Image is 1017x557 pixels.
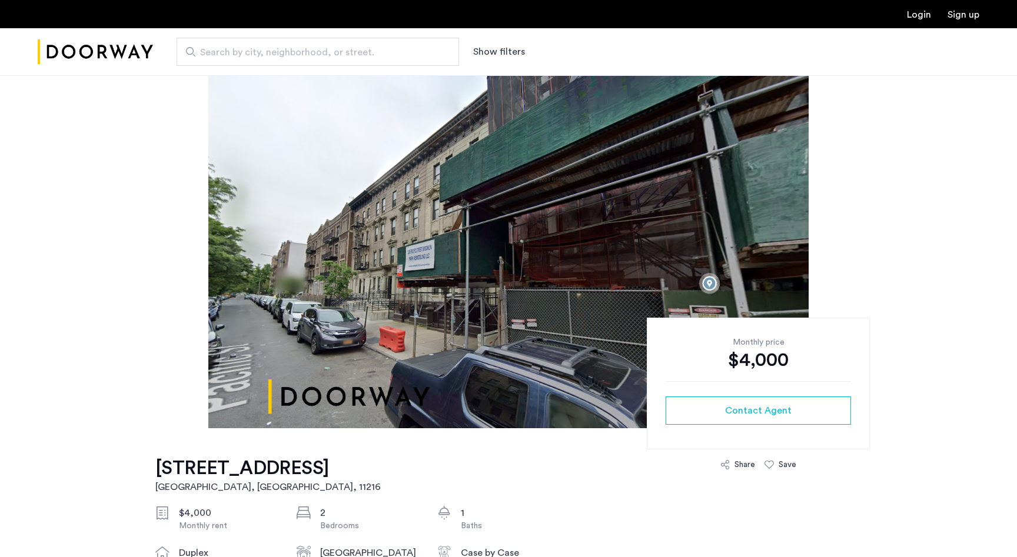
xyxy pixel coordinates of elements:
[177,38,459,66] input: Apartment Search
[473,45,525,59] button: Show or hide filters
[907,10,931,19] a: Login
[155,480,381,494] h2: [GEOGRAPHIC_DATA], [GEOGRAPHIC_DATA] , 11216
[320,520,419,532] div: Bedrooms
[725,403,792,418] span: Contact Agent
[666,348,851,372] div: $4,000
[320,506,419,520] div: 2
[666,396,851,425] button: button
[461,506,560,520] div: 1
[155,456,381,480] h1: [STREET_ADDRESS]
[38,30,153,74] img: logo
[734,459,755,471] div: Share
[200,45,426,59] span: Search by city, neighborhood, or street.
[208,75,809,428] img: apartment
[779,459,796,471] div: Save
[179,506,278,520] div: $4,000
[155,456,381,494] a: [STREET_ADDRESS][GEOGRAPHIC_DATA], [GEOGRAPHIC_DATA], 11216
[38,30,153,74] a: Cazamio Logo
[179,520,278,532] div: Monthly rent
[948,10,979,19] a: Registration
[461,520,560,532] div: Baths
[666,336,851,348] div: Monthly price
